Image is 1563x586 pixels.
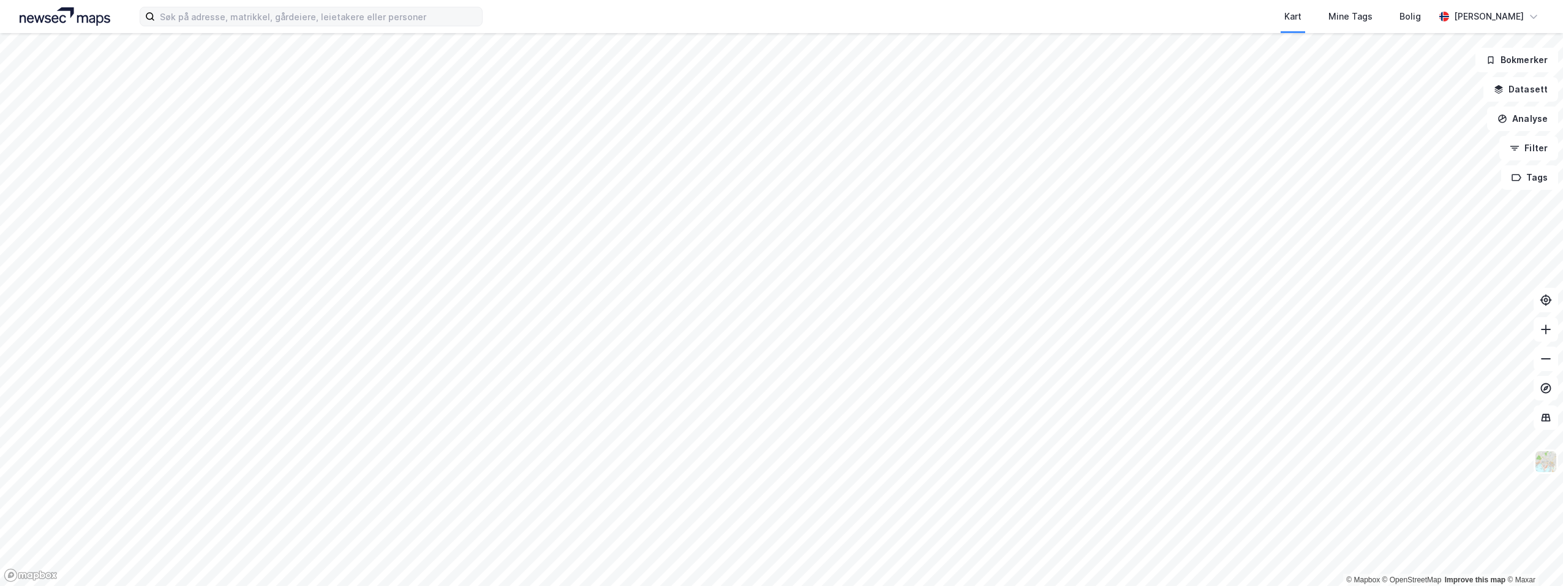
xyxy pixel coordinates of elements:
img: Z [1534,450,1557,473]
iframe: Chat Widget [1502,527,1563,586]
div: Kontrollprogram for chat [1502,527,1563,586]
a: Mapbox homepage [4,568,58,582]
button: Datasett [1483,77,1558,102]
a: OpenStreetMap [1382,576,1442,584]
div: [PERSON_NAME] [1454,9,1524,24]
img: logo.a4113a55bc3d86da70a041830d287a7e.svg [20,7,110,26]
button: Tags [1501,165,1558,190]
button: Filter [1499,136,1558,160]
button: Analyse [1487,107,1558,131]
button: Bokmerker [1475,48,1558,72]
a: Improve this map [1445,576,1505,584]
a: Mapbox [1346,576,1380,584]
div: Mine Tags [1328,9,1373,24]
div: Kart [1284,9,1301,24]
div: Bolig [1399,9,1421,24]
input: Søk på adresse, matrikkel, gårdeiere, leietakere eller personer [155,7,482,26]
